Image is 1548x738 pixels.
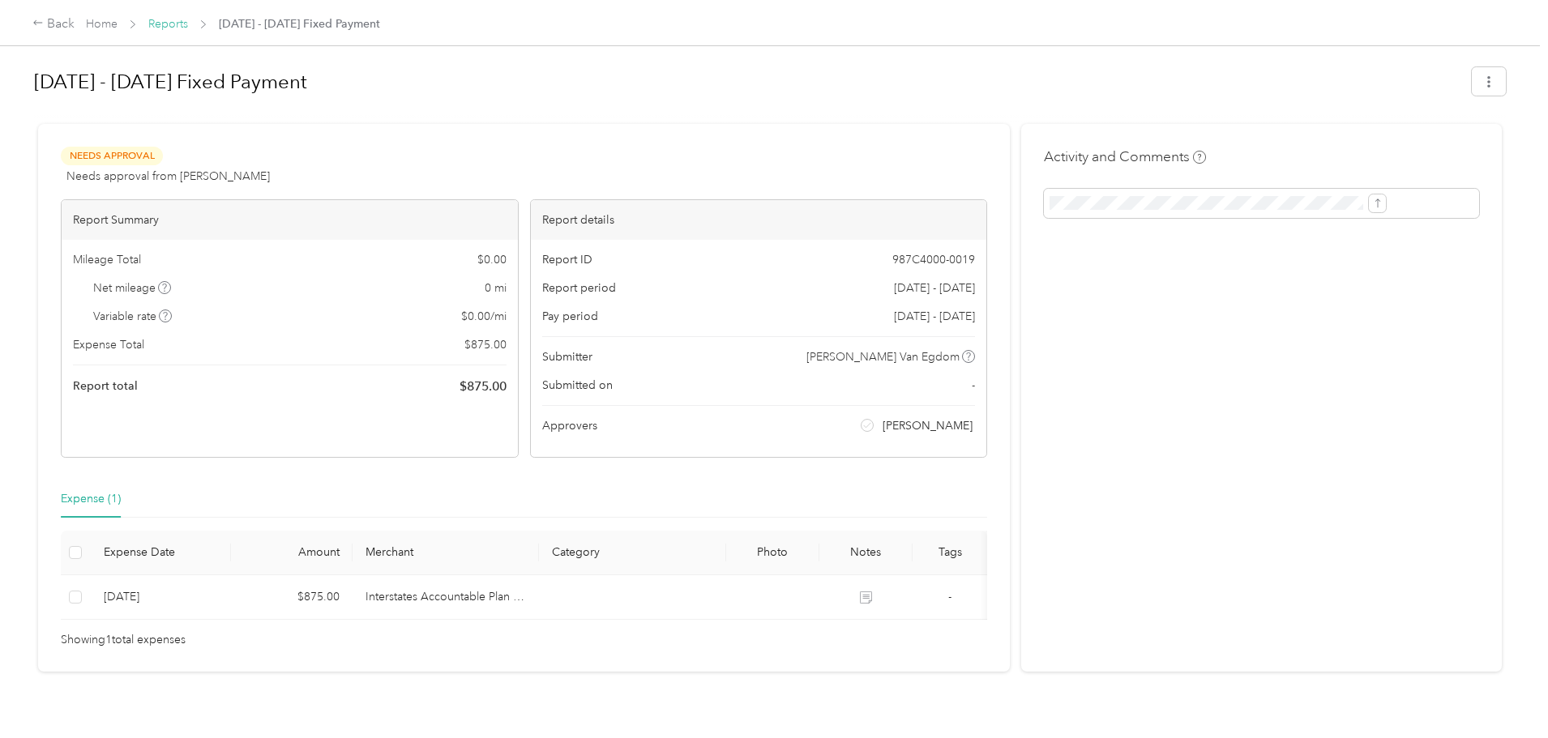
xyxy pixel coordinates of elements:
th: Category [539,531,726,575]
div: Tags [926,545,974,559]
h4: Activity and Comments [1044,147,1206,167]
span: $ 875.00 [460,377,507,396]
span: [DATE] - [DATE] [894,308,975,325]
span: Expense Total [73,336,144,353]
span: Report period [542,279,616,296]
span: Approvers [542,417,597,434]
span: - [972,377,975,394]
span: [PERSON_NAME] Van Egdom [806,348,960,365]
span: Mileage Total [73,251,141,268]
a: Reports [148,17,188,31]
th: Photo [726,531,819,575]
span: Variable rate [93,308,173,325]
span: - [948,590,951,604]
span: Net mileage [93,279,172,296]
h1: Sep 1 - 30, 2025 Fixed Payment [34,62,1460,101]
span: Showing 1 total expenses [61,631,186,649]
div: Report details [531,200,987,240]
span: Submitter [542,348,592,365]
span: 0 mi [485,279,507,296]
th: Amount [231,531,353,575]
th: Tags [913,531,987,575]
span: Submitted on [542,377,613,394]
div: Expense (1) [61,490,121,508]
span: Report total [73,378,138,395]
span: 987C4000-0019 [892,251,975,268]
span: Pay period [542,308,598,325]
a: Home [86,17,118,31]
th: Merchant [353,531,540,575]
span: Needs Approval [61,147,163,165]
span: $ 0.00 [477,251,507,268]
div: Report Summary [62,200,518,240]
span: $ 0.00 / mi [461,308,507,325]
td: Interstates Accountable Plan 2024 FAVR program [353,575,540,620]
span: [DATE] - [DATE] [894,279,975,296]
iframe: Everlance-gr Chat Button Frame [1457,647,1548,738]
td: 9-3-2025 [91,575,231,620]
td: - [913,575,987,620]
span: [PERSON_NAME] [883,417,973,434]
span: [DATE] - [DATE] Fixed Payment [219,15,380,32]
span: Report ID [542,251,592,268]
span: Needs approval from [PERSON_NAME] [66,168,270,185]
span: $ 875.00 [464,336,507,353]
td: $875.00 [231,575,353,620]
th: Notes [819,531,913,575]
th: Expense Date [91,531,231,575]
div: Back [32,15,75,34]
